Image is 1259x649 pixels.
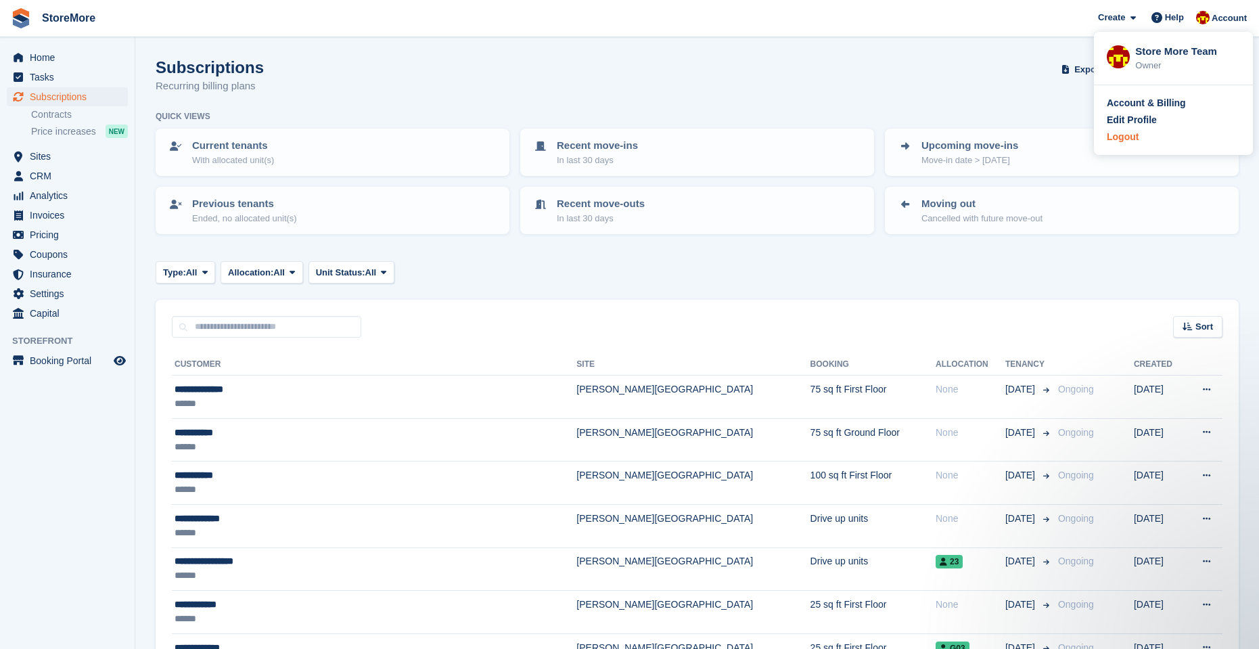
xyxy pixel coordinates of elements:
a: menu [7,68,128,87]
p: Current tenants [192,138,274,154]
a: menu [7,265,128,284]
span: Storefront [12,334,135,348]
span: [DATE] [1005,382,1038,397]
td: [PERSON_NAME][GEOGRAPHIC_DATA] [576,376,810,419]
h6: Quick views [156,110,210,122]
span: Invoices [30,206,111,225]
span: Create [1098,11,1125,24]
a: Recent move-ins In last 30 days [522,130,873,175]
span: [DATE] [1005,598,1038,612]
span: [DATE] [1005,468,1038,483]
p: In last 30 days [557,154,638,167]
th: Created [1134,354,1185,376]
p: Ended, no allocated unit(s) [192,212,297,225]
p: Recent move-ins [557,138,638,154]
button: Export [1059,58,1118,81]
p: Move-in date > [DATE] [921,154,1018,167]
span: All [186,266,198,279]
a: menu [7,304,128,323]
span: Ongoing [1058,513,1094,524]
td: [DATE] [1134,462,1185,505]
td: [DATE] [1134,376,1185,419]
td: [PERSON_NAME][GEOGRAPHIC_DATA] [576,462,810,505]
a: Current tenants With allocated unit(s) [157,130,508,175]
span: Price increases [31,125,96,138]
img: Store More Team [1196,11,1210,24]
span: CRM [30,166,111,185]
span: Subscriptions [30,87,111,106]
p: Previous tenants [192,196,297,212]
a: menu [7,166,128,185]
th: Customer [172,354,576,376]
p: Cancelled with future move-out [921,212,1043,225]
a: Preview store [112,353,128,369]
span: Sites [30,147,111,166]
a: Previous tenants Ended, no allocated unit(s) [157,188,508,233]
div: None [936,426,1005,440]
td: 75 sq ft Ground Floor [810,418,936,462]
span: Allocation: [228,266,273,279]
span: Account [1212,12,1247,25]
a: Recent move-outs In last 30 days [522,188,873,233]
p: With allocated unit(s) [192,154,274,167]
span: Coupons [30,245,111,264]
td: 100 sq ft First Floor [810,462,936,505]
span: Type: [163,266,186,279]
td: Drive up units [810,504,936,547]
span: Ongoing [1058,556,1094,566]
div: None [936,512,1005,526]
span: Ongoing [1058,599,1094,610]
a: Upcoming move-ins Move-in date > [DATE] [886,130,1237,175]
span: Ongoing [1058,427,1094,438]
td: [DATE] [1134,504,1185,547]
span: Export [1074,63,1102,76]
span: 23 [936,555,963,568]
div: None [936,598,1005,612]
a: Logout [1107,130,1240,144]
span: All [365,266,377,279]
p: Recent move-outs [557,196,645,212]
div: NEW [106,125,128,138]
p: Moving out [921,196,1043,212]
p: Upcoming move-ins [921,138,1018,154]
th: Tenancy [1005,354,1053,376]
button: Unit Status: All [308,261,394,284]
span: Unit Status: [316,266,365,279]
a: Account & Billing [1107,96,1240,110]
span: [DATE] [1005,554,1038,568]
div: None [936,382,1005,397]
span: Analytics [30,186,111,205]
div: Store More Team [1135,44,1240,56]
span: All [273,266,285,279]
a: menu [7,225,128,244]
th: Site [576,354,810,376]
span: [DATE] [1005,426,1038,440]
a: Price increases NEW [31,124,128,139]
span: Insurance [30,265,111,284]
p: Recurring billing plans [156,79,264,94]
td: [PERSON_NAME][GEOGRAPHIC_DATA] [576,504,810,547]
p: In last 30 days [557,212,645,225]
span: Booking Portal [30,351,111,370]
span: [DATE] [1005,512,1038,526]
button: Allocation: All [221,261,303,284]
th: Allocation [936,354,1005,376]
span: Tasks [30,68,111,87]
td: 25 sq ft First Floor [810,591,936,634]
a: Edit Profile [1107,113,1240,127]
img: stora-icon-8386f47178a22dfd0bd8f6a31ec36ba5ce8667c1dd55bd0f319d3a0aa187defe.svg [11,8,31,28]
span: Home [30,48,111,67]
span: Pricing [30,225,111,244]
div: None [936,468,1005,483]
div: Logout [1107,130,1139,144]
td: [DATE] [1134,418,1185,462]
span: Capital [30,304,111,323]
td: [DATE] [1134,547,1185,591]
a: menu [7,284,128,303]
th: Booking [810,354,936,376]
td: [PERSON_NAME][GEOGRAPHIC_DATA] [576,591,810,634]
div: Account & Billing [1107,96,1186,110]
button: Type: All [156,261,215,284]
h1: Subscriptions [156,58,264,76]
span: Sort [1195,320,1213,334]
